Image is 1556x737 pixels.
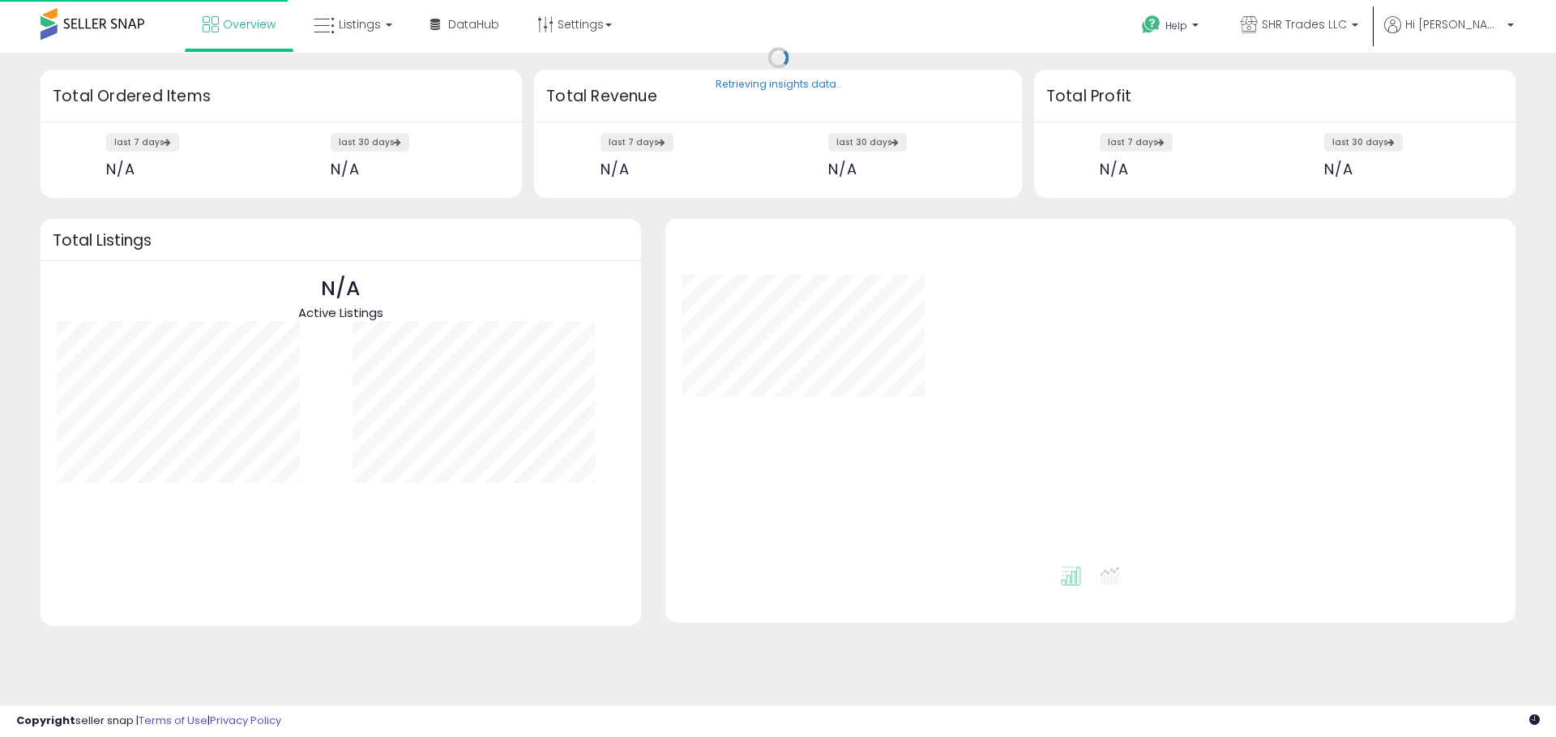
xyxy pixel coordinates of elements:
[298,304,383,321] span: Active Listings
[1165,19,1187,32] span: Help
[716,78,841,92] div: Retrieving insights data..
[339,16,381,32] span: Listings
[448,16,499,32] span: DataHub
[106,161,269,178] div: N/A
[1262,16,1347,32] span: SHR Trades LLC
[1046,85,1503,108] h3: Total Profit
[1129,2,1215,53] a: Help
[601,161,766,178] div: N/A
[331,133,409,152] label: last 30 days
[331,161,494,178] div: N/A
[1324,133,1403,152] label: last 30 days
[298,273,383,304] p: N/A
[546,85,1010,108] h3: Total Revenue
[53,234,629,246] h3: Total Listings
[1384,16,1514,53] a: Hi [PERSON_NAME]
[601,133,673,152] label: last 7 days
[1141,15,1161,35] i: Get Help
[1405,16,1503,32] span: Hi [PERSON_NAME]
[106,133,179,152] label: last 7 days
[828,133,907,152] label: last 30 days
[1324,161,1487,178] div: N/A
[16,713,75,728] strong: Copyright
[1100,133,1173,152] label: last 7 days
[139,713,207,728] a: Terms of Use
[16,713,281,729] div: seller snap | |
[1100,161,1263,178] div: N/A
[210,713,281,728] a: Privacy Policy
[53,85,510,108] h3: Total Ordered Items
[828,161,994,178] div: N/A
[223,16,276,32] span: Overview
